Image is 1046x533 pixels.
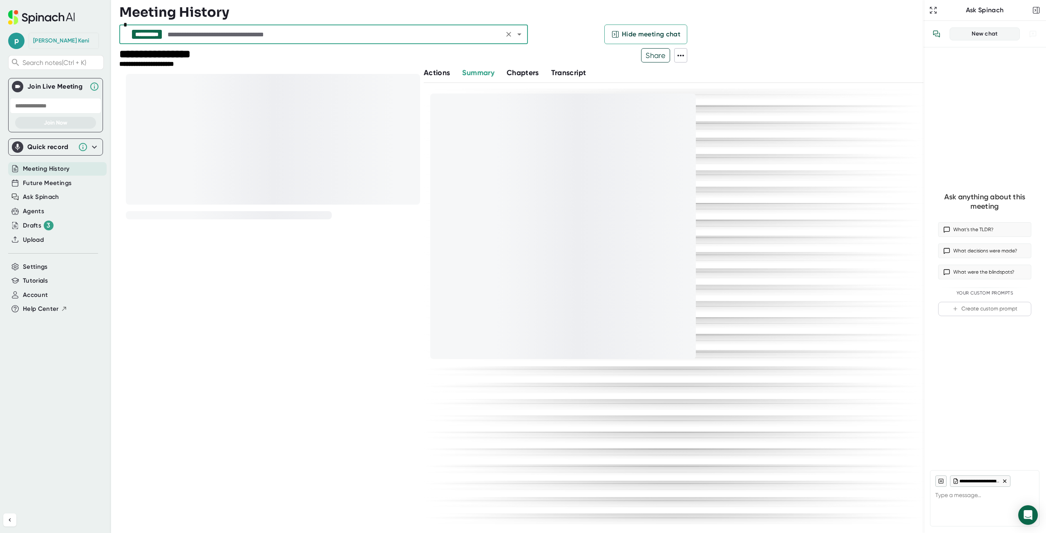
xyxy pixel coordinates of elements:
[928,4,939,16] button: Expand to Ask Spinach page
[12,78,99,95] div: Join Live MeetingJoin Live Meeting
[33,37,89,45] div: Pratik Keni
[23,192,59,202] button: Ask Spinach
[622,29,680,39] span: Hide meeting chat
[938,222,1031,237] button: What’s the TLDR?
[939,6,1030,14] div: Ask Spinach
[23,207,44,216] button: Agents
[119,4,229,20] h3: Meeting History
[23,178,72,188] button: Future Meetings
[23,221,54,230] button: Drafts 3
[938,243,1031,258] button: What decisions were made?
[13,83,22,91] img: Join Live Meeting
[15,117,96,129] button: Join Now
[424,68,450,77] span: Actions
[23,290,48,300] button: Account
[604,25,687,44] button: Hide meeting chat
[3,513,16,526] button: Collapse sidebar
[44,119,67,126] span: Join Now
[641,48,670,62] span: Share
[955,30,1015,38] div: New chat
[928,26,945,42] button: View conversation history
[27,83,85,91] div: Join Live Meeting
[23,221,54,230] div: Drafts
[462,67,494,78] button: Summary
[641,48,670,62] button: Share
[12,139,99,155] div: Quick record
[507,67,539,78] button: Chapters
[44,221,54,230] div: 3
[424,67,450,78] button: Actions
[22,59,101,67] span: Search notes (Ctrl + K)
[23,164,69,174] button: Meeting History
[938,265,1031,279] button: What were the blindspots?
[23,304,59,314] span: Help Center
[1018,505,1038,525] div: Open Intercom Messenger
[27,143,74,151] div: Quick record
[551,67,586,78] button: Transcript
[938,192,1031,211] div: Ask anything about this meeting
[507,68,539,77] span: Chapters
[551,68,586,77] span: Transcript
[1030,4,1042,16] button: Close conversation sidebar
[23,276,48,285] button: Tutorials
[23,262,48,272] button: Settings
[23,304,67,314] button: Help Center
[938,290,1031,296] div: Your Custom Prompts
[8,33,25,49] span: p
[503,29,514,40] button: Clear
[23,235,44,245] button: Upload
[938,302,1031,316] button: Create custom prompt
[514,29,525,40] button: Open
[462,68,494,77] span: Summary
